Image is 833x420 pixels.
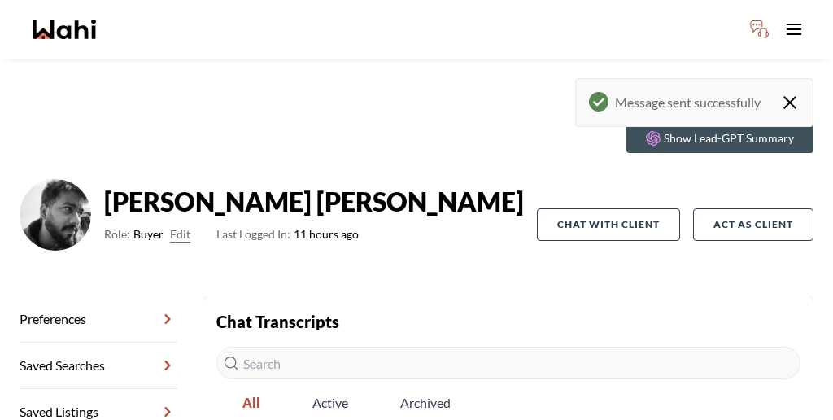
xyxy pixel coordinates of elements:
[216,347,800,379] input: Search
[216,225,359,244] span: 11 hours ago
[626,124,813,153] button: Show Lead-GPT Summary
[693,208,813,241] button: Act as Client
[33,20,96,39] a: Wahi homepage
[133,225,164,244] span: Buyer
[778,13,810,46] button: Toggle open navigation menu
[20,343,177,389] a: Saved Searches
[664,130,794,147] p: Show Lead-GPT Summary
[286,386,374,420] span: Active
[20,296,177,343] a: Preferences
[374,386,477,420] span: Archived
[615,92,761,113] span: Message sent successfully
[589,92,608,112] svg: Sucess Icon
[104,186,524,218] strong: [PERSON_NAME] [PERSON_NAME]
[216,312,339,331] strong: Chat Transcripts
[537,208,680,241] button: Chat with client
[216,386,286,420] span: All
[216,227,290,241] span: Last Logged In:
[104,225,130,244] span: Role:
[20,179,91,251] img: ACg8ocJkirgXf_yjgVOV_lwOzs_xrTfrNWFwmZKly7S1EQgBNL954rzEiQ=s96-c
[170,225,190,244] button: Edit
[780,79,800,126] button: Close toast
